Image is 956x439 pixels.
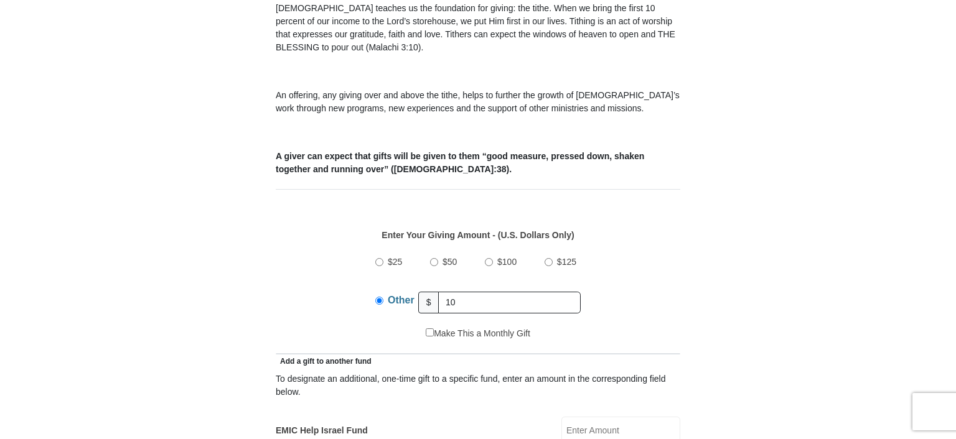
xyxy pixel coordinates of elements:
div: To designate an additional, one-time gift to a specific fund, enter an amount in the correspondin... [276,372,680,399]
input: Other Amount [438,292,581,313]
span: $50 [443,257,457,267]
label: EMIC Help Israel Fund [276,424,368,437]
span: Other [388,295,415,305]
span: $125 [557,257,576,267]
span: Add a gift to another fund [276,357,372,366]
p: [DEMOGRAPHIC_DATA] teaches us the foundation for giving: the tithe. When we bring the first 10 pe... [276,2,680,54]
input: Make This a Monthly Gift [426,328,434,336]
label: Make This a Monthly Gift [426,327,530,340]
span: $25 [388,257,402,267]
b: A giver can expect that gifts will be given to them “good measure, pressed down, shaken together ... [276,151,644,174]
span: $ [418,292,439,313]
span: $100 [497,257,517,267]
p: An offering, any giving over and above the tithe, helps to further the growth of [DEMOGRAPHIC_DAT... [276,89,680,115]
strong: Enter Your Giving Amount - (U.S. Dollars Only) [382,230,574,240]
